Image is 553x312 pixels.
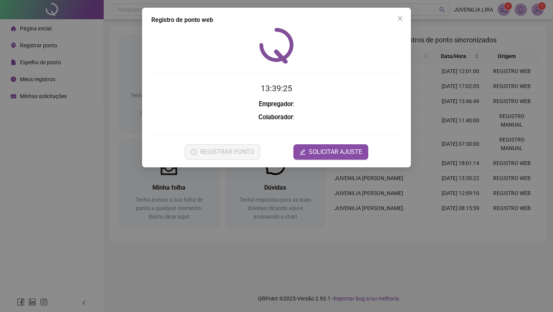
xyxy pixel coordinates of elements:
h3: : [151,99,402,109]
div: Registro de ponto web [151,15,402,25]
strong: Colaborador [258,113,293,121]
h3: : [151,112,402,122]
span: close [397,15,403,22]
time: 13:39:25 [261,84,292,93]
span: edit [300,149,306,155]
button: editSOLICITAR AJUSTE [293,144,368,160]
img: QRPoint [259,28,294,63]
button: Close [394,12,406,25]
span: SOLICITAR AJUSTE [309,147,362,157]
strong: Empregador [259,100,293,108]
button: REGISTRAR PONTO [185,144,260,160]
